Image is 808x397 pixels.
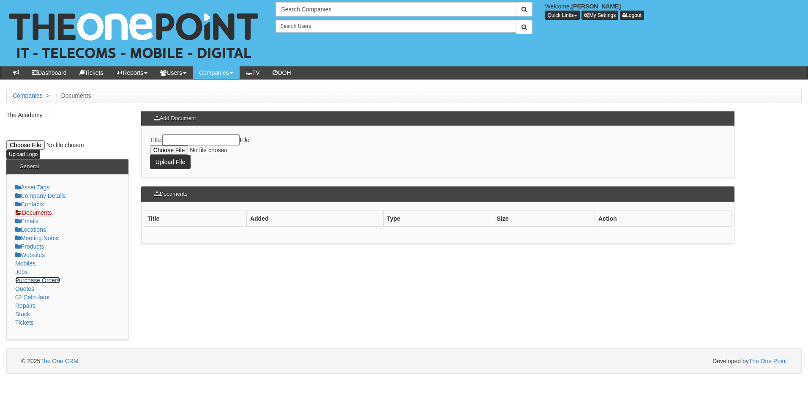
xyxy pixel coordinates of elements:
[13,92,43,99] a: Companies
[15,243,44,250] a: Products
[15,268,28,275] a: Jobs
[15,294,50,301] a: 02 Calculator
[266,66,298,79] a: OOH
[193,66,240,79] a: Companies
[6,150,40,159] input: Upload Logo
[15,285,34,292] a: Quotes
[15,235,59,241] a: Meeting Notes
[15,319,34,326] a: Tickets
[109,66,154,79] a: Reports
[15,260,35,267] a: Mobiles
[15,302,35,309] a: Repairs
[15,252,45,258] a: Websites
[73,66,110,79] a: Tickets
[15,277,60,284] a: Purchase Orders
[150,155,191,169] input: Upload File
[581,11,619,20] a: My Settings
[6,111,128,119] p: The Academy
[54,91,91,100] li: Documents
[144,211,246,226] th: Title
[150,111,200,126] h3: Add Document
[15,218,38,225] a: Emails
[620,11,644,20] a: Logout
[15,159,43,174] h3: General
[44,92,52,99] span: >
[15,184,49,191] a: Asset Tags
[15,311,30,318] a: Stock
[25,66,73,79] a: Dashboard
[240,66,266,79] a: TV
[246,211,383,226] th: Added
[383,211,493,226] th: Type
[15,209,52,216] a: Documents
[15,201,44,208] a: Contacts
[154,66,193,79] a: Users
[276,2,516,16] input: Search Companies
[539,2,808,20] div: Welcome,
[712,357,787,365] span: Developed by
[545,11,580,20] button: Quick Links
[276,20,516,33] input: Search Users
[749,358,787,364] a: The One Point
[21,358,79,364] span: © 2025
[493,211,595,226] th: Size
[150,187,192,201] h3: Documents
[15,226,46,233] a: Locations
[15,192,66,199] a: Company Details
[595,211,732,226] th: Action
[571,3,621,10] b: [PERSON_NAME]
[40,358,78,364] a: The One CRM
[150,134,726,169] form: Title: File:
